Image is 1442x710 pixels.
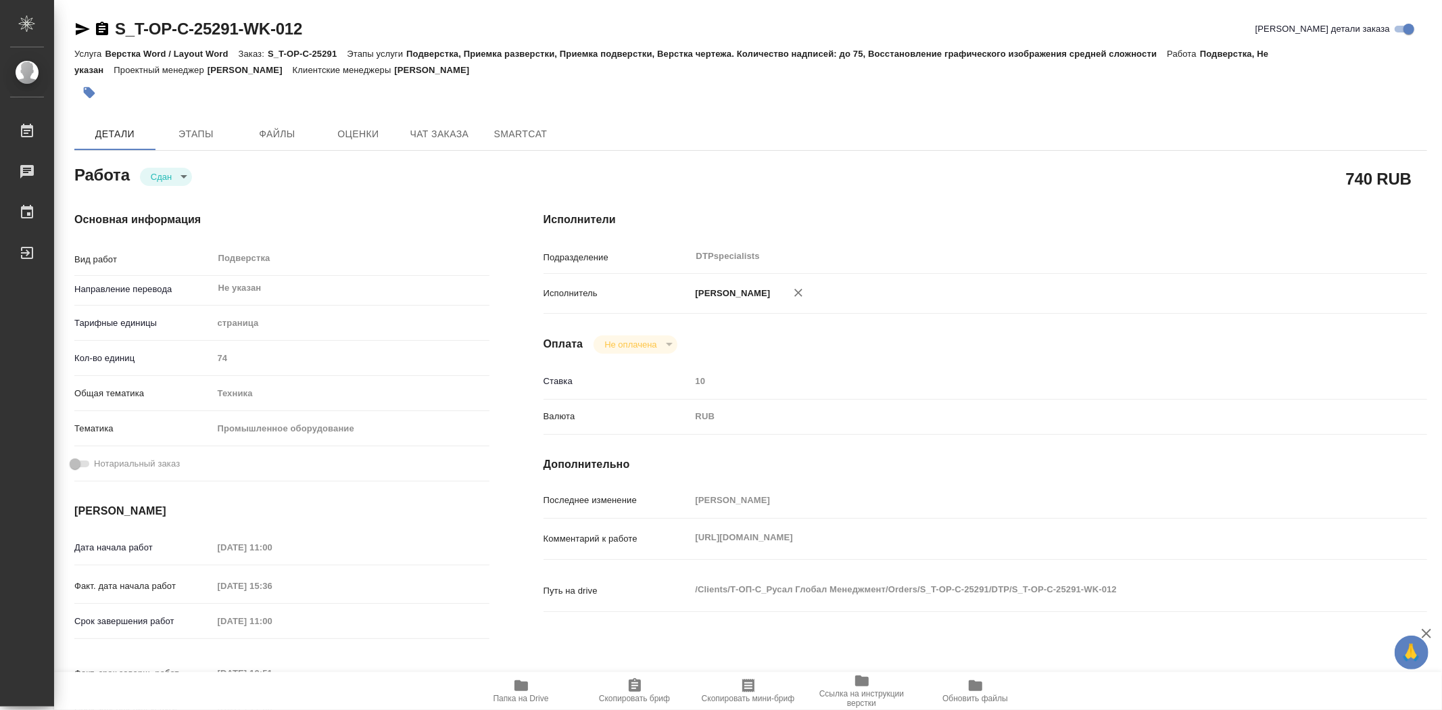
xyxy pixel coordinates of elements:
p: Комментарий к работе [544,532,691,546]
button: Скопировать ссылку для ЯМессенджера [74,21,91,37]
div: Техника [213,382,489,405]
a: S_T-OP-C-25291-WK-012 [115,20,302,38]
span: SmartCat [488,126,553,143]
p: Тарифные единицы [74,316,213,330]
span: Нотариальный заказ [94,457,180,471]
h4: Основная информация [74,212,489,228]
button: Добавить тэг [74,78,104,108]
p: Тематика [74,422,213,435]
button: Обновить файлы [919,672,1032,710]
p: Подразделение [544,251,691,264]
input: Пустое поле [213,663,331,683]
span: Чат заказа [407,126,472,143]
p: [PERSON_NAME] [691,287,771,300]
button: Скопировать бриф [578,672,692,710]
p: S_T-OP-C-25291 [268,49,347,59]
p: Общая тематика [74,387,213,400]
h4: Дополнительно [544,456,1427,473]
p: Вид работ [74,253,213,266]
h2: Работа [74,162,130,186]
input: Пустое поле [691,490,1353,510]
input: Пустое поле [213,611,331,631]
p: Направление перевода [74,283,213,296]
p: Услуга [74,49,105,59]
p: Проектный менеджер [114,65,207,75]
p: Кол-во единиц [74,352,213,365]
button: Скопировать мини-бриф [692,672,805,710]
button: 🙏 [1395,636,1428,669]
button: Скопировать ссылку [94,21,110,37]
p: Факт. срок заверш. работ [74,667,213,680]
p: Путь на drive [544,584,691,598]
span: Этапы [164,126,229,143]
span: Ссылка на инструкции верстки [813,689,911,708]
p: Дата начала работ [74,541,213,554]
p: Подверстка, Приемка разверстки, Приемка подверстки, Верстка чертежа. Количество надписей: до 75, ... [406,49,1167,59]
h2: 740 RUB [1346,167,1412,190]
textarea: /Clients/Т-ОП-С_Русал Глобал Менеджмент/Orders/S_T-OP-C-25291/DTP/S_T-OP-C-25291-WK-012 [691,578,1353,601]
h4: Оплата [544,336,583,352]
button: Удалить исполнителя [784,278,813,308]
p: Верстка Word / Layout Word [105,49,238,59]
button: Сдан [147,171,176,183]
p: Исполнитель [544,287,691,300]
p: Срок завершения работ [74,615,213,628]
input: Пустое поле [213,576,331,596]
h4: Исполнители [544,212,1427,228]
span: Скопировать мини-бриф [702,694,794,703]
button: Ссылка на инструкции верстки [805,672,919,710]
div: Сдан [140,168,192,186]
input: Пустое поле [213,348,489,368]
p: Ставка [544,375,691,388]
div: страница [213,312,489,335]
p: Факт. дата начала работ [74,579,213,593]
span: Файлы [245,126,310,143]
p: [PERSON_NAME] [394,65,479,75]
input: Пустое поле [691,371,1353,391]
p: [PERSON_NAME] [208,65,293,75]
input: Пустое поле [213,538,331,557]
h4: [PERSON_NAME] [74,503,489,519]
button: Папка на Drive [464,672,578,710]
span: Скопировать бриф [599,694,670,703]
div: RUB [691,405,1353,428]
p: Этапы услуги [347,49,406,59]
span: Детали [82,126,147,143]
p: Валюта [544,410,691,423]
p: Работа [1167,49,1200,59]
button: Не оплачена [600,339,660,350]
span: Папка на Drive [494,694,549,703]
p: Заказ: [239,49,268,59]
span: Обновить файлы [942,694,1008,703]
p: Клиентские менеджеры [293,65,395,75]
div: Промышленное оборудование [213,417,489,440]
textarea: [URL][DOMAIN_NAME] [691,526,1353,549]
p: Последнее изменение [544,494,691,507]
div: Сдан [594,335,677,354]
span: 🙏 [1400,638,1423,667]
span: [PERSON_NAME] детали заказа [1255,22,1390,36]
span: Оценки [326,126,391,143]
